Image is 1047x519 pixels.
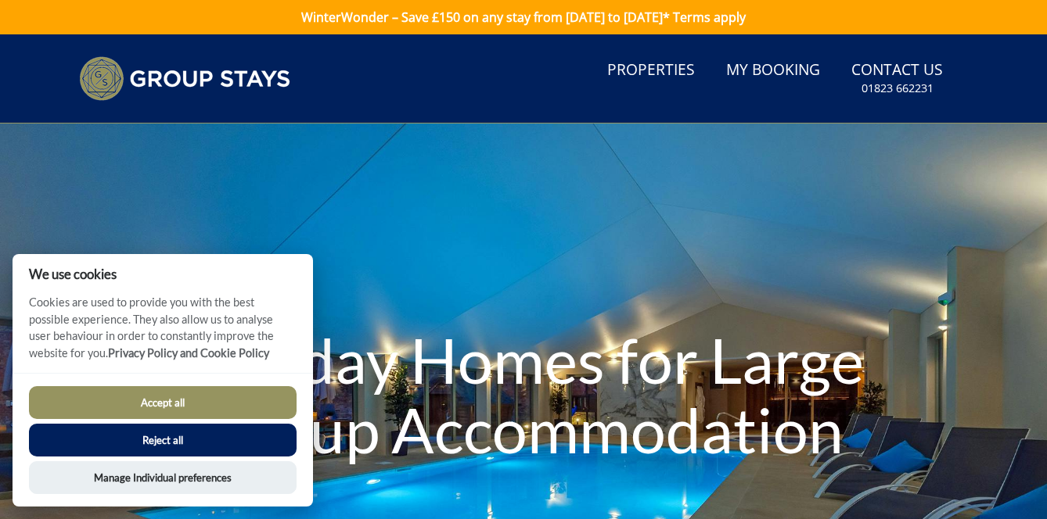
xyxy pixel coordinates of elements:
img: tab_domain_overview_orange.svg [45,91,58,103]
div: Domain: [DOMAIN_NAME] [41,41,172,53]
button: Reject all [29,424,297,456]
a: Privacy Policy and Cookie Policy [108,346,269,360]
a: Contact Us01823 662231 [845,53,949,104]
img: tab_keywords_by_traffic_grey.svg [158,91,171,103]
img: logo_orange.svg [25,25,38,38]
h2: We use cookies [13,267,313,281]
button: Accept all [29,386,297,419]
button: Manage Individual preferences [29,461,297,494]
img: Group Stays [79,56,290,101]
img: website_grey.svg [25,41,38,53]
div: v 4.0.25 [44,25,77,38]
p: Cookies are used to provide you with the best possible experience. They also allow us to analyse ... [13,294,313,373]
div: Domain Overview [63,92,140,102]
a: Properties [601,53,701,88]
small: 01823 662231 [862,81,934,96]
div: Keywords by Traffic [175,92,258,102]
h1: Holiday Homes for Large Group Accommodation [157,294,890,495]
a: My Booking [720,53,826,88]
